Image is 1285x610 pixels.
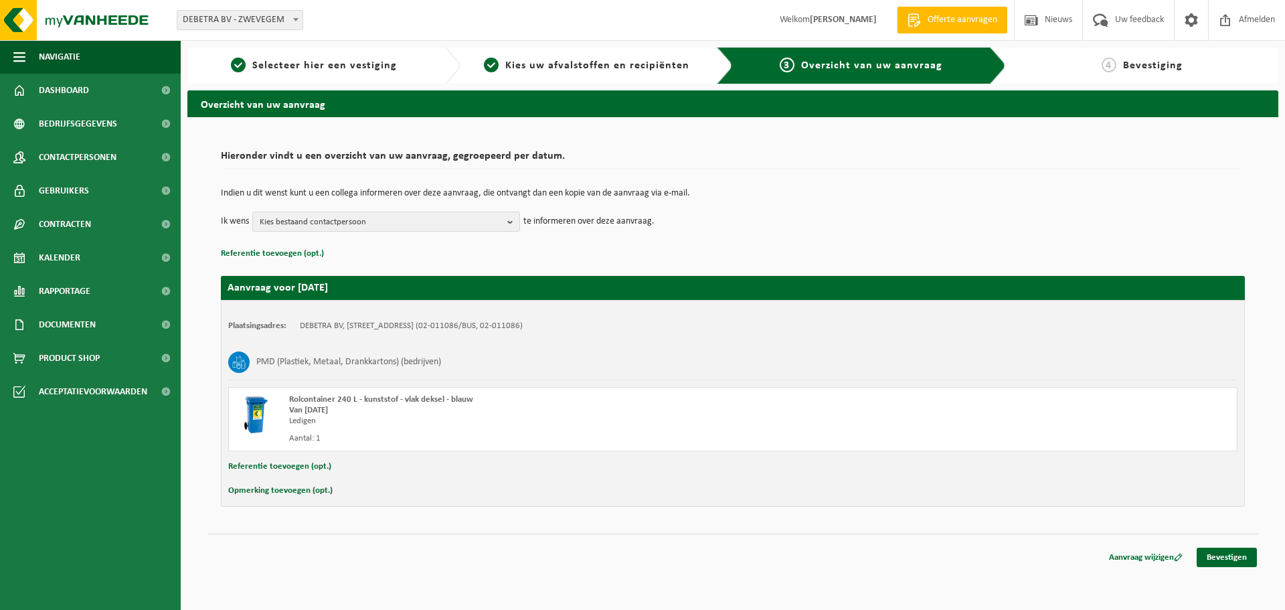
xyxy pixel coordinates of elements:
[177,10,303,30] span: DEBETRA BV - ZWEVEGEM
[1123,60,1183,71] span: Bevestiging
[780,58,794,72] span: 3
[228,458,331,475] button: Referentie toevoegen (opt.)
[801,60,942,71] span: Overzicht van uw aanvraag
[1099,548,1193,567] a: Aanvraag wijzigen
[39,308,96,341] span: Documenten
[39,208,91,241] span: Contracten
[39,107,117,141] span: Bedrijfsgegevens
[256,352,441,373] h3: PMD (Plastiek, Metaal, Drankkartons) (bedrijven)
[39,275,90,308] span: Rapportage
[39,74,89,107] span: Dashboard
[228,283,328,293] strong: Aanvraag voor [DATE]
[39,375,147,408] span: Acceptatievoorwaarden
[221,189,1245,198] p: Indien u dit wenst kunt u een collega informeren over deze aanvraag, die ontvangt dan een kopie v...
[523,212,655,232] p: te informeren over deze aanvraag.
[228,321,286,330] strong: Plaatsingsadres:
[39,174,89,208] span: Gebruikers
[289,406,328,414] strong: Van [DATE]
[289,416,786,427] div: Ledigen
[221,245,324,262] button: Referentie toevoegen (opt.)
[228,482,333,500] button: Opmerking toevoegen (opt.)
[289,395,473,404] span: Rolcontainer 240 L - kunststof - vlak deksel - blauw
[467,58,707,74] a: 2Kies uw afvalstoffen en recipiënten
[260,212,502,232] span: Kies bestaand contactpersoon
[221,151,1245,169] h2: Hieronder vindt u een overzicht van uw aanvraag, gegroepeerd per datum.
[194,58,434,74] a: 1Selecteer hier een vestiging
[39,241,80,275] span: Kalender
[810,15,877,25] strong: [PERSON_NAME]
[177,11,303,29] span: DEBETRA BV - ZWEVEGEM
[252,60,397,71] span: Selecteer hier een vestiging
[289,433,786,444] div: Aantal: 1
[231,58,246,72] span: 1
[300,321,523,331] td: DEBETRA BV, [STREET_ADDRESS] (02-011086/BUS, 02-011086)
[897,7,1007,33] a: Offerte aanvragen
[39,341,100,375] span: Product Shop
[1197,548,1257,567] a: Bevestigen
[252,212,520,232] button: Kies bestaand contactpersoon
[236,394,276,435] img: WB-0240-HPE-BE-01.png
[39,141,116,174] span: Contactpersonen
[924,13,1001,27] span: Offerte aanvragen
[39,40,80,74] span: Navigatie
[484,58,499,72] span: 2
[1102,58,1116,72] span: 4
[505,60,689,71] span: Kies uw afvalstoffen en recipiënten
[187,90,1278,117] h2: Overzicht van uw aanvraag
[221,212,249,232] p: Ik wens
